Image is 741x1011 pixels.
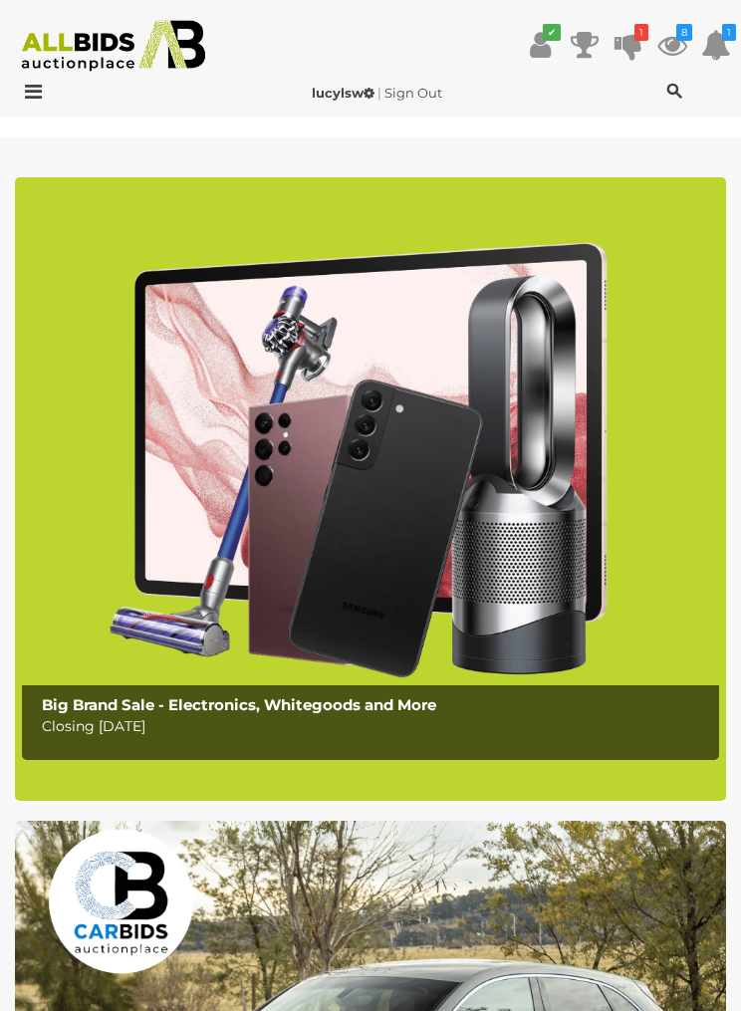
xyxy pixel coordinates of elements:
a: ✔ [526,27,556,63]
i: 8 [676,24,692,41]
a: lucylsw [312,85,377,101]
img: Allbids.com.au [11,20,215,72]
p: Closing [DATE] [42,714,708,739]
a: 8 [657,27,687,63]
b: Big Brand Sale - Electronics, Whitegoods and More [42,695,436,714]
span: | [377,85,381,101]
strong: lucylsw [312,85,374,101]
a: 1 [614,27,643,63]
i: ✔ [543,24,561,41]
a: Big Brand Sale - Electronics, Whitegoods and More Big Brand Sale - Electronics, Whitegoods and Mo... [15,177,726,800]
a: Sign Out [384,85,442,101]
i: 1 [722,24,736,41]
img: Big Brand Sale - Electronics, Whitegoods and More [15,177,726,800]
a: 1 [701,27,731,63]
i: 1 [634,24,648,41]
